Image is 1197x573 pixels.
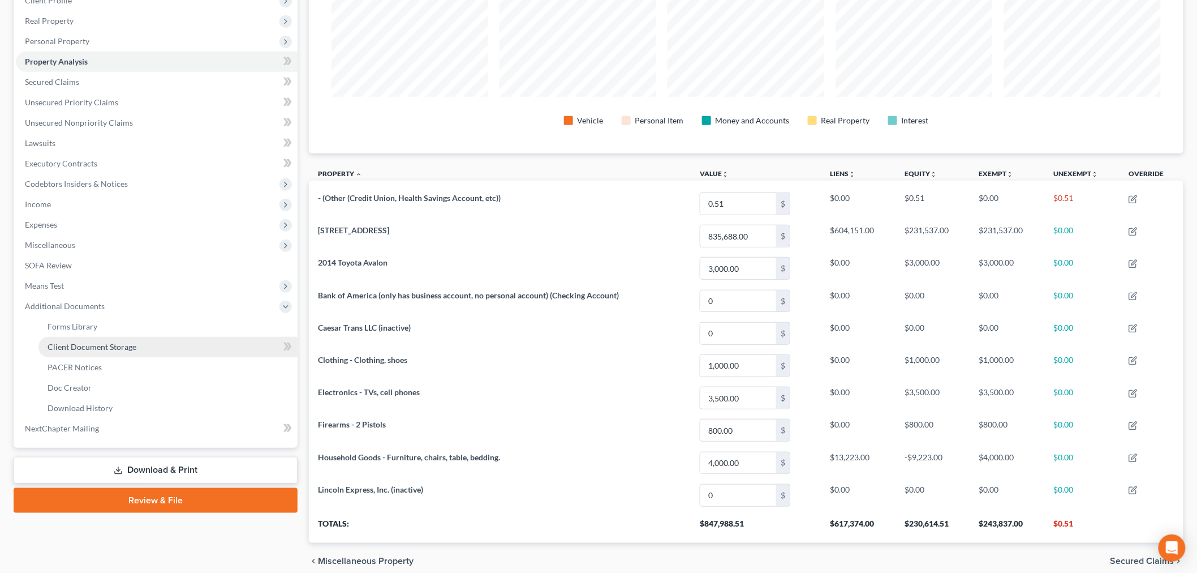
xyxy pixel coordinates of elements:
span: Additional Documents [25,301,105,311]
th: Override [1120,163,1183,188]
input: 0.00 [700,420,776,441]
div: $ [776,452,790,474]
span: Household Goods - Furniture, chairs, table, bedding. [318,452,500,462]
div: $ [776,193,790,215]
a: Property Analysis [16,52,298,72]
span: Doc Creator [48,383,92,392]
span: Expenses [25,220,57,229]
span: Personal Property [25,36,89,46]
a: Valueunfold_more [700,169,729,178]
div: $ [776,485,790,506]
span: Unsecured Nonpriority Claims [25,118,133,127]
td: $0.00 [821,382,895,414]
td: $231,537.00 [895,220,970,253]
a: Download History [38,398,298,418]
span: Lawsuits [25,138,55,148]
td: $800.00 [895,414,970,447]
div: Real Property [821,115,870,126]
span: Real Property [25,16,74,25]
a: Review & File [14,488,298,513]
a: Forms Library [38,317,298,337]
span: Caesar Trans LLC (inactive) [318,323,411,332]
div: Open Intercom Messenger [1159,534,1186,562]
a: Liensunfold_more [830,169,855,178]
span: Income [25,199,51,209]
td: $3,000.00 [895,253,970,285]
td: $0.00 [970,187,1045,220]
span: Unsecured Priority Claims [25,97,118,107]
td: $3,500.00 [895,382,970,414]
input: 0.00 [700,193,776,215]
input: 0.00 [700,323,776,344]
div: $ [776,420,790,441]
div: Vehicle [578,115,604,126]
span: 2014 Toyota Avalon [318,258,387,267]
td: $0.00 [821,349,895,382]
td: $0.00 [821,187,895,220]
td: $3,500.00 [970,382,1045,414]
input: 0.00 [700,258,776,279]
span: Forms Library [48,322,97,331]
td: $1,000.00 [895,349,970,382]
a: Unsecured Priority Claims [16,92,298,113]
td: -$9,223.00 [895,447,970,479]
td: $0.51 [1044,187,1120,220]
th: $847,988.51 [691,511,821,543]
a: SOFA Review [16,255,298,276]
span: Property Analysis [25,57,88,66]
input: 0.00 [700,452,776,474]
td: $0.00 [1044,220,1120,253]
div: Personal Item [635,115,684,126]
input: 0.00 [700,290,776,312]
td: $604,151.00 [821,220,895,253]
th: $0.51 [1044,511,1120,543]
div: Money and Accounts [716,115,790,126]
th: Totals: [309,511,691,543]
td: $0.00 [821,414,895,447]
button: chevron_left Miscellaneous Property [309,557,414,566]
div: $ [776,258,790,279]
span: Electronics - TVs, cell phones [318,387,420,397]
span: Codebtors Insiders & Notices [25,179,128,189]
td: $0.00 [821,317,895,349]
td: $0.00 [970,479,1045,511]
span: Lincoln Express, Inc. (inactive) [318,485,423,494]
a: Client Document Storage [38,337,298,357]
button: Secured Claims chevron_right [1110,557,1183,566]
td: $0.00 [895,285,970,317]
td: $0.00 [1044,285,1120,317]
a: NextChapter Mailing [16,418,298,439]
a: Equityunfold_more [905,169,937,178]
span: PACER Notices [48,362,102,372]
i: chevron_left [309,557,318,566]
a: Exemptunfold_more [979,169,1014,178]
input: 0.00 [700,387,776,409]
td: $0.00 [1044,349,1120,382]
td: $0.00 [821,285,895,317]
div: $ [776,290,790,312]
i: unfold_more [1091,171,1098,178]
div: $ [776,355,790,377]
td: $0.00 [1044,479,1120,511]
span: Firearms - 2 Pistols [318,420,386,429]
td: $0.00 [821,479,895,511]
a: Download & Print [14,457,298,484]
span: Executory Contracts [25,159,97,168]
span: Client Document Storage [48,342,136,352]
a: Executory Contracts [16,153,298,174]
td: $1,000.00 [970,349,1045,382]
i: unfold_more [930,171,937,178]
a: Doc Creator [38,378,298,398]
i: expand_less [355,171,362,178]
span: Secured Claims [1110,557,1174,566]
span: [STREET_ADDRESS] [318,225,389,235]
span: SOFA Review [25,260,72,270]
input: 0.00 [700,485,776,506]
span: Download History [48,403,113,413]
span: Bank of America (only has business account, no personal account) (Checking Account) [318,290,619,300]
td: $0.00 [970,317,1045,349]
input: 0.00 [700,225,776,247]
td: $0.00 [1044,414,1120,447]
td: $231,537.00 [970,220,1045,253]
i: unfold_more [1007,171,1014,178]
